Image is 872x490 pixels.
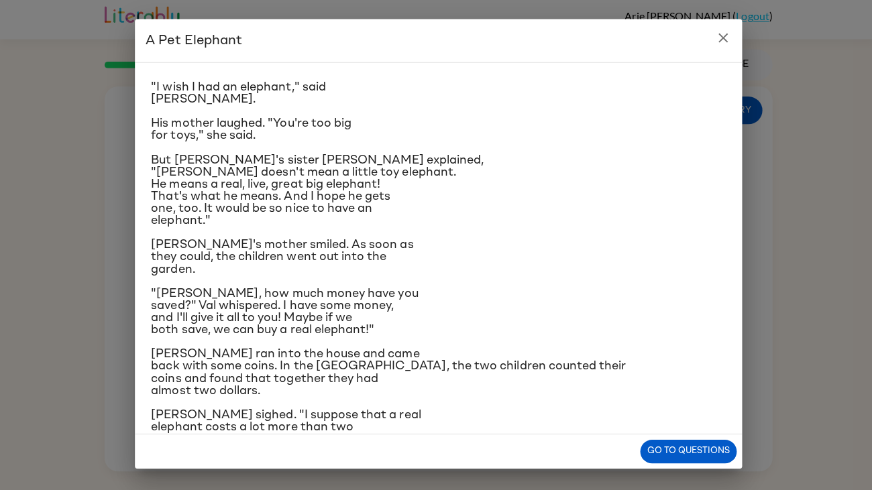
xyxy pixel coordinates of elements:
span: His mother laughed. "You're too big for toys," she said. [150,119,349,143]
span: [PERSON_NAME]'s mother smiled. As soon as they could, the children went out into the garden. [150,240,411,276]
button: Go to questions [637,440,732,463]
span: "[PERSON_NAME], how much money have you saved?" Val whispered. I have some money, and I'll give i... [150,288,416,336]
span: But [PERSON_NAME]'s sister [PERSON_NAME] explained, "[PERSON_NAME] doesn't mean a little toy elep... [150,156,481,228]
span: "I wish I had an elephant," said [PERSON_NAME]. [150,83,324,107]
span: [PERSON_NAME] ran into the house and came back with some coins. In the [GEOGRAPHIC_DATA], the two... [150,349,622,397]
button: close [706,27,732,54]
h2: A Pet Elephant [134,21,738,64]
span: [PERSON_NAME] sighed. "I suppose that a real elephant costs a lot more than two dollars," he said. [150,409,419,445]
